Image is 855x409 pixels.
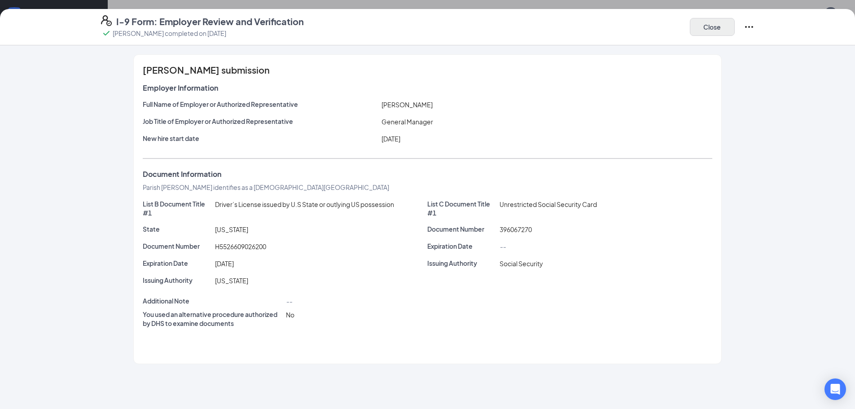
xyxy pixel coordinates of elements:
span: 396067270 [500,225,532,233]
span: Driver’s License issued by U.S State or outlying US possession [215,200,394,208]
span: -- [286,297,292,305]
span: H5526609026200 [215,242,266,251]
p: Document Number [427,224,496,233]
span: [DATE] [381,135,400,143]
p: [PERSON_NAME] completed on [DATE] [113,29,226,38]
span: No [286,311,294,319]
p: Expiration Date [427,242,496,251]
span: [US_STATE] [215,277,248,285]
span: Social Security [500,259,543,268]
span: Parish [PERSON_NAME] identifies as a [DEMOGRAPHIC_DATA][GEOGRAPHIC_DATA] [143,183,389,191]
span: Employer Information [143,84,218,92]
p: You used an alternative procedure authorized by DHS to examine documents [143,310,282,328]
p: Additional Note [143,296,282,305]
div: Open Intercom Messenger [824,378,846,400]
p: List C Document Title #1 [427,199,496,217]
span: [DATE] [215,259,234,268]
p: New hire start date [143,134,378,143]
span: Unrestricted Social Security Card [500,200,597,208]
span: -- [500,242,506,251]
span: [US_STATE] [215,225,248,233]
span: Document Information [143,170,221,179]
p: List B Document Title #1 [143,199,211,217]
span: [PERSON_NAME] [381,101,433,109]
span: General Manager [381,118,433,126]
p: Document Number [143,242,211,251]
svg: FormI9EVerifyIcon [101,15,112,26]
span: [PERSON_NAME] submission [143,66,270,75]
p: Issuing Authority [427,259,496,268]
p: Issuing Authority [143,276,211,285]
p: Full Name of Employer or Authorized Representative [143,100,378,109]
p: State [143,224,211,233]
svg: Checkmark [101,28,112,39]
h4: I-9 Form: Employer Review and Verification [116,15,304,28]
svg: Ellipses [744,22,754,32]
p: Expiration Date [143,259,211,268]
p: Job Title of Employer or Authorized Representative [143,117,378,126]
button: Close [690,18,735,36]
